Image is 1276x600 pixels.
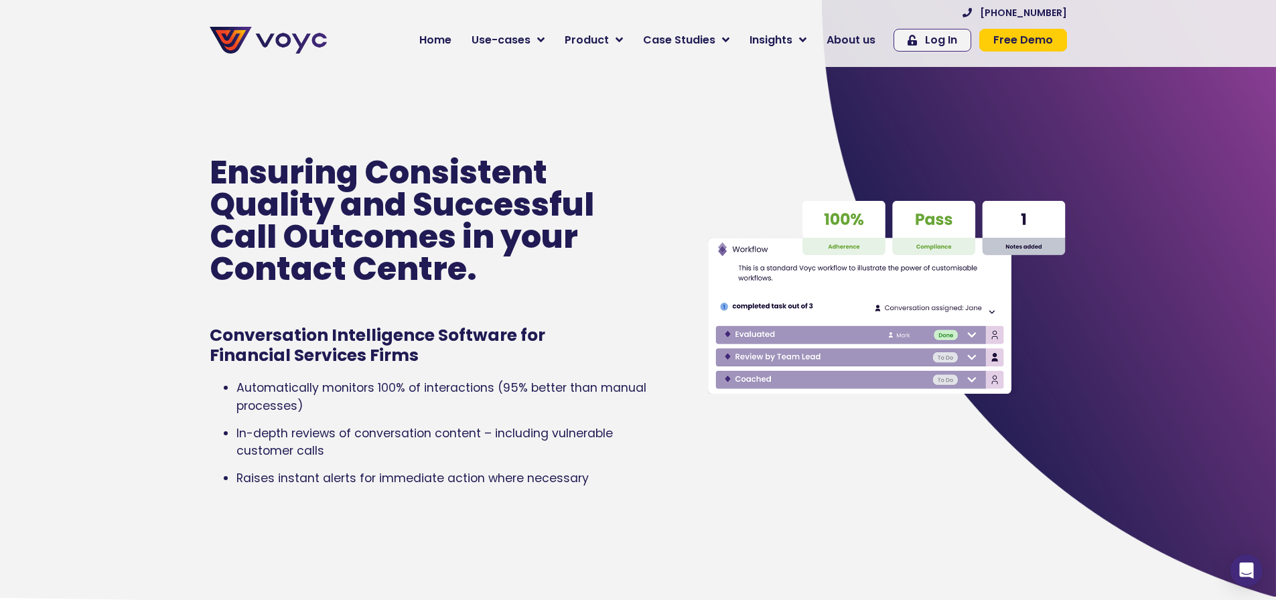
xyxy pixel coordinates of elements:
span: About us [827,32,875,48]
p: Ensuring Consistent Quality and Successful Call Outcomes in your Contact Centre. [210,157,628,285]
span: Home [419,32,451,48]
span: Case Studies [643,32,715,48]
img: voyc-full-logo [210,27,327,54]
span: Log In [925,35,957,46]
span: Product [565,32,609,48]
span: Insights [750,32,792,48]
h1: Conversation Intelligence Software for Financial Services Firms [210,325,601,366]
a: Product [555,27,633,54]
span: Free Demo [993,35,1053,46]
a: Use-cases [462,27,555,54]
a: Case Studies [633,27,739,54]
span: Raises instant alerts for immediate action where necessary [236,470,589,486]
span: Use-cases [472,32,530,48]
span: In-depth reviews of conversation content – including vulnerable customer calls [236,425,613,459]
a: Insights [739,27,817,54]
div: Open Intercom Messenger [1230,554,1263,587]
a: Home [409,27,462,54]
a: About us [817,27,885,54]
span: Automatically monitors 100% of interactions (95% better than manual processes) [236,380,646,413]
span: [PHONE_NUMBER] [980,8,1067,17]
a: Log In [894,29,971,52]
img: Voyc interface graphic [707,196,1066,398]
a: Free Demo [979,29,1067,52]
a: [PHONE_NUMBER] [963,8,1067,17]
